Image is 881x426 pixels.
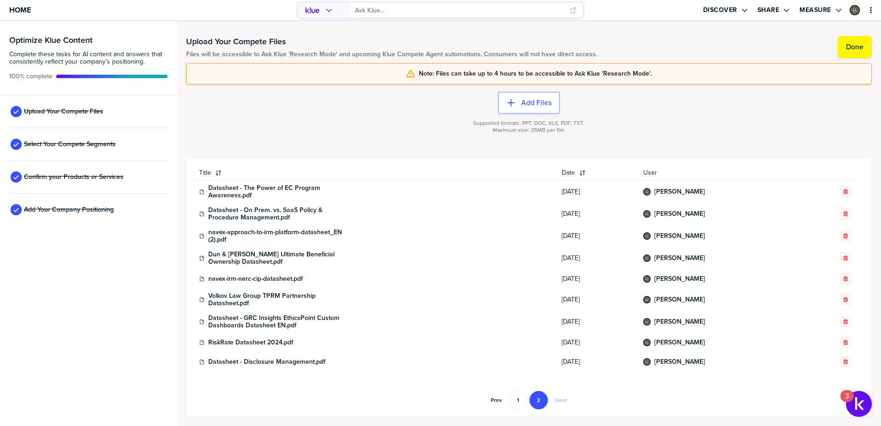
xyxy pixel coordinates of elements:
label: Done [846,42,863,52]
a: [PERSON_NAME] [654,232,705,240]
div: Lindsay Lawler [643,296,651,303]
div: Lindsay Lawler [643,254,651,262]
a: Volkov Law Group TPRM Partnership Datasheet.pdf [208,292,347,307]
img: 57d6dcb9b6d4b3943da97fe41573ba18-sml.png [644,233,650,239]
a: [PERSON_NAME] [654,339,705,346]
div: Lindsay Lawler [643,339,651,346]
h1: Upload Your Compete Files [186,36,597,47]
span: Select Your Compete Segments [24,141,116,148]
span: Note: Files can take up to 4 hours to be accessible to Ask Klue 'Research Mode'. [419,70,652,77]
img: 57d6dcb9b6d4b3943da97fe41573ba18-sml.png [644,189,650,195]
div: Lindsay Lawler [643,318,651,325]
span: [DATE] [562,339,632,346]
a: [PERSON_NAME] [654,254,705,262]
div: Lindsay Lawler [643,232,651,240]
span: [DATE] [562,188,632,195]
span: [DATE] [562,254,632,262]
div: Lindsay Lawler [643,275,651,283]
a: navex-irm-nerc-cip-datasheet.pdf [208,275,303,283]
button: Go to next page [550,391,573,409]
div: Lindsay Lawler [643,210,651,218]
div: Lindsay Lawler [643,358,651,366]
span: Home [9,6,31,14]
a: Dun & [PERSON_NAME] Ultimate Beneficial Ownership Datasheet.pdf [208,251,347,266]
img: 57d6dcb9b6d4b3943da97fe41573ba18-sml.png [644,340,650,345]
button: Title [194,166,557,180]
button: Open Resource Center, 3 new notifications [846,391,872,417]
span: [DATE] [562,358,632,366]
label: Share [758,6,780,14]
span: Title [199,169,211,177]
a: navex-approach-to-irm-platform-datasheet_EN (2).pdf [208,229,347,243]
button: Date [556,166,637,180]
button: Go to page 1 [509,391,528,409]
a: Datasheet - GRC Insights EthicsPoint Custom Dashboards Datasheet EN.pdf [208,314,347,329]
span: Date [562,169,575,177]
label: Measure [799,6,831,14]
input: Ask Klue... [355,3,564,18]
h3: Optimize Klue Content [9,36,168,44]
a: [PERSON_NAME] [654,358,705,366]
img: 57d6dcb9b6d4b3943da97fe41573ba18-sml.png [644,211,650,217]
span: [DATE] [562,210,632,218]
img: 57d6dcb9b6d4b3943da97fe41573ba18-sml.png [644,319,650,325]
a: [PERSON_NAME] [654,296,705,303]
img: 57d6dcb9b6d4b3943da97fe41573ba18-sml.png [644,359,650,365]
span: Active [9,73,53,80]
label: Discover [703,6,737,14]
a: [PERSON_NAME] [654,318,705,325]
span: [DATE] [562,318,632,325]
a: [PERSON_NAME] [654,275,705,283]
button: Go to previous page [485,391,507,409]
span: Confirm your Products or Services [24,173,123,181]
span: Add Your Company Positioning [24,206,114,213]
div: 3 [845,396,849,408]
span: Files will be accessible to Ask Klue 'Research Mode' and upcoming Klue Compete Agent automations.... [186,51,597,58]
nav: Pagination Navigation [484,391,574,409]
a: [PERSON_NAME] [654,210,705,218]
img: 57d6dcb9b6d4b3943da97fe41573ba18-sml.png [851,6,859,14]
a: [PERSON_NAME] [654,188,705,195]
span: Maximum size: 25MB per file. [493,127,565,134]
a: Regulatory Compliance Management for Global Whistleblowing Datasheet.pdf [208,375,347,390]
a: Datasheet - On Prem. vs. SaaS Policy & Procedure Management.pdf [208,207,347,221]
span: User [643,169,799,177]
img: 57d6dcb9b6d4b3943da97fe41573ba18-sml.png [644,276,650,282]
span: Upload Your Compete Files [24,108,103,115]
div: Lindsay Lawler [643,188,651,195]
span: [DATE] [562,232,632,240]
button: Add Files [498,92,560,114]
a: Datasheet - The Power of EC Program Awareness.pdf [208,184,347,199]
a: RiskRate Datasheet 2024.pdf [208,339,293,346]
button: Done [838,36,872,58]
span: [DATE] [562,296,632,303]
span: Complete these tasks for AI content and answers that consistently reflect your company’s position... [9,51,168,65]
img: 57d6dcb9b6d4b3943da97fe41573ba18-sml.png [644,255,650,261]
a: Datasheet - Disclosure Management.pdf [208,358,325,366]
img: 57d6dcb9b6d4b3943da97fe41573ba18-sml.png [644,297,650,302]
label: Add Files [521,98,552,107]
span: [DATE] [562,275,632,283]
span: Supported formats: PPT, DOC, XLS, PDF, TXT. [473,120,584,127]
div: Lindsay Lawler [850,5,860,15]
a: Edit Profile [849,4,861,16]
